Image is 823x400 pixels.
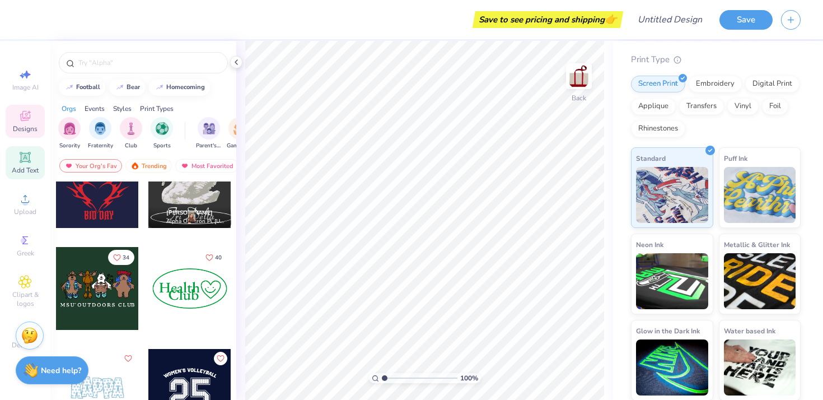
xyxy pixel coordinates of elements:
div: Screen Print [631,76,685,92]
button: football [59,79,105,96]
span: Game Day [227,142,252,150]
button: filter button [58,117,81,150]
div: Trending [125,159,172,173]
div: football [76,84,100,90]
span: Alpha Omicron Pi, [US_STATE][GEOGRAPHIC_DATA], [GEOGRAPHIC_DATA] [166,217,227,226]
img: Neon Ink [636,253,708,309]
span: Water based Ink [724,325,775,337]
div: filter for Sorority [58,117,81,150]
span: 40 [215,255,222,261]
div: Print Types [140,104,174,114]
div: homecoming [166,84,205,90]
img: Sports Image [156,122,169,135]
span: Puff Ink [724,152,747,164]
div: Most Favorited [175,159,239,173]
img: Glow in the Dark Ink [636,339,708,396]
img: Fraternity Image [94,122,106,135]
button: Like [108,250,134,265]
button: homecoming [149,79,210,96]
img: Standard [636,167,708,223]
span: Image AI [12,83,39,92]
img: Parent's Weekend Image [203,122,216,135]
span: Neon Ink [636,239,663,250]
div: Digital Print [745,76,799,92]
div: Foil [762,98,788,115]
div: Back [572,93,586,103]
img: trend_line.gif [65,84,74,91]
button: bear [109,79,145,96]
div: Orgs [62,104,76,114]
span: Metallic & Glitter Ink [724,239,790,250]
img: Water based Ink [724,339,796,396]
input: Untitled Design [629,8,711,31]
img: most_fav.gif [180,162,189,170]
button: filter button [196,117,222,150]
button: Like [200,250,227,265]
div: Transfers [679,98,724,115]
div: filter for Sports [151,117,173,150]
button: Like [214,352,227,365]
img: trending.gif [130,162,139,170]
span: Greek [17,249,34,258]
div: Applique [631,98,676,115]
div: Styles [113,104,132,114]
span: 100 % [460,373,478,383]
img: Club Image [125,122,137,135]
div: filter for Parent's Weekend [196,117,222,150]
img: Sorority Image [63,122,76,135]
div: bear [127,84,140,90]
img: Puff Ink [724,167,796,223]
strong: Need help? [41,365,81,376]
div: Embroidery [689,76,742,92]
div: Vinyl [727,98,759,115]
span: Add Text [12,166,39,175]
div: Your Org's Fav [59,159,122,173]
span: Upload [14,207,36,216]
button: filter button [88,117,113,150]
button: filter button [227,117,252,150]
button: filter button [151,117,173,150]
img: Back [568,65,590,87]
span: Decorate [12,341,39,350]
div: filter for Game Day [227,117,252,150]
span: Fraternity [88,142,113,150]
img: trend_line.gif [115,84,124,91]
img: Metallic & Glitter Ink [724,253,796,309]
span: Club [125,142,137,150]
div: Save to see pricing and shipping [475,11,620,28]
span: Parent's Weekend [196,142,222,150]
div: Print Type [631,53,801,66]
div: Events [85,104,105,114]
span: Sorority [59,142,80,150]
img: most_fav.gif [64,162,73,170]
button: filter button [120,117,142,150]
img: trend_line.gif [155,84,164,91]
span: Designs [13,124,38,133]
button: Save [719,10,773,30]
span: Clipart & logos [6,290,45,308]
input: Try "Alpha" [77,57,221,68]
img: Game Day Image [233,122,246,135]
span: Sports [153,142,171,150]
button: Like [121,352,135,365]
span: [PERSON_NAME] [166,209,213,217]
div: filter for Club [120,117,142,150]
span: 👉 [605,12,617,26]
span: Standard [636,152,666,164]
div: Rhinestones [631,120,685,137]
span: 34 [123,255,129,261]
div: filter for Fraternity [88,117,113,150]
span: Glow in the Dark Ink [636,325,700,337]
